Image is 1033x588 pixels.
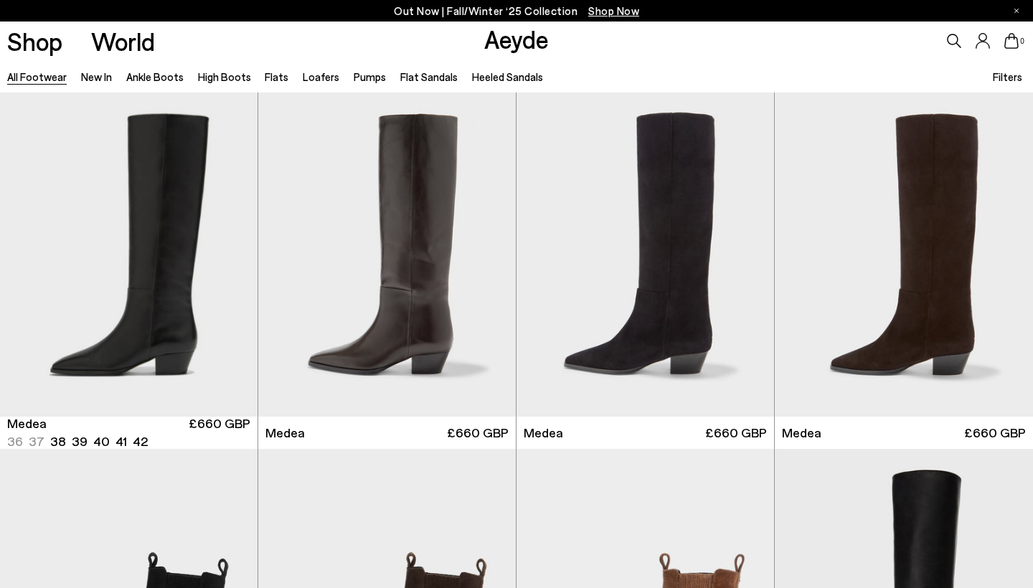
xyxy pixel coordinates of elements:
li: 40 [93,432,110,450]
span: 0 [1019,37,1026,45]
span: Medea [265,424,305,442]
p: Out Now | Fall/Winter ‘25 Collection [394,2,639,20]
a: Ankle Boots [126,70,184,83]
a: Flat Sandals [400,70,458,83]
a: Medea £660 GBP [516,417,774,449]
a: All Footwear [7,70,67,83]
ul: variant [7,432,143,450]
span: Medea [782,424,821,442]
span: £660 GBP [964,424,1026,442]
a: Pumps [354,70,386,83]
span: Navigate to /collections/new-in [588,4,639,17]
a: World [91,29,155,54]
a: Medea £660 GBP [775,417,1033,449]
li: 41 [115,432,127,450]
a: 0 [1004,33,1019,49]
a: Loafers [303,70,339,83]
a: Flats [265,70,288,83]
span: Medea [7,414,47,432]
a: New In [81,70,112,83]
img: Medea Suede Knee-High Boots [516,93,774,416]
li: 39 [72,432,88,450]
a: Heeled Sandals [472,70,543,83]
span: £660 GBP [447,424,509,442]
span: Medea [524,424,563,442]
img: Medea Knee-High Boots [258,93,516,416]
li: 38 [50,432,66,450]
span: Filters [993,70,1022,83]
span: £660 GBP [705,424,767,442]
img: Medea Suede Knee-High Boots [775,93,1033,416]
a: Aeyde [484,24,549,54]
a: Medea £660 GBP [258,417,516,449]
span: £660 GBP [189,414,250,450]
li: 42 [133,432,148,450]
a: Shop [7,29,62,54]
a: High Boots [198,70,251,83]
